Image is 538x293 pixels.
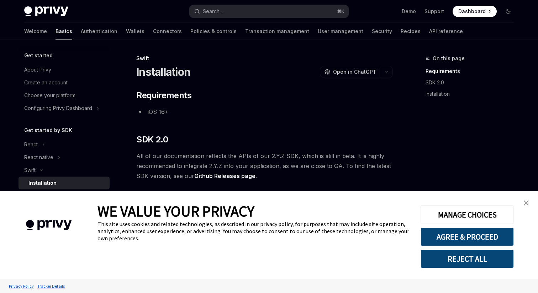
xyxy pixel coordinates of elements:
a: Tracker Details [36,280,67,292]
li: iOS 16+ [136,107,393,117]
a: Authentication [81,23,117,40]
button: Toggle Configuring Privy Dashboard section [19,102,110,115]
h5: Get started [24,51,53,60]
a: Create an account [19,76,110,89]
button: Toggle React native section [19,151,110,164]
img: close banner [524,200,529,205]
a: Recipes [401,23,421,40]
a: Setup [19,189,110,202]
a: Transaction management [245,23,309,40]
button: AGREE & PROCEED [421,227,514,246]
button: MANAGE CHOICES [421,205,514,224]
div: React native [24,153,53,162]
div: Create an account [24,78,68,87]
a: About Privy [19,63,110,76]
button: REJECT ALL [421,250,514,268]
a: Security [372,23,392,40]
a: Support [424,8,444,15]
button: Toggle React section [19,138,110,151]
a: Connectors [153,23,182,40]
a: Installation [426,88,519,100]
div: Swift [24,166,36,174]
div: Choose your platform [24,91,75,100]
a: Dashboard [453,6,497,17]
a: Privacy Policy [7,280,36,292]
a: Requirements [426,66,519,77]
a: Policies & controls [190,23,237,40]
span: ⌘ K [337,9,344,14]
span: On this page [433,54,465,63]
a: User management [318,23,363,40]
a: Wallets [126,23,144,40]
a: SDK 2.0 [426,77,519,88]
a: Basics [56,23,72,40]
a: API reference [429,23,463,40]
a: close banner [519,196,533,210]
button: Toggle Swift section [19,164,110,177]
button: Toggle dark mode [502,6,514,17]
div: Search... [203,7,223,16]
a: Welcome [24,23,47,40]
span: Open in ChatGPT [333,68,376,75]
h1: Installation [136,66,190,78]
div: Installation [28,179,57,187]
img: dark logo [24,6,68,16]
span: Requirements [136,90,191,101]
a: Installation [19,177,110,189]
img: company logo [11,210,87,241]
span: All of our documentation reflects the APIs of our 2.Y.Z SDK, which is still in beta. It is highly... [136,151,393,181]
div: About Privy [24,66,51,74]
a: Choose your platform [19,89,110,102]
div: React [24,140,38,149]
div: This site uses cookies and related technologies, as described in our privacy policy, for purposes... [97,220,410,242]
span: Dashboard [458,8,486,15]
div: Configuring Privy Dashboard [24,104,92,113]
a: Demo [402,8,416,15]
h5: Get started by SDK [24,126,72,135]
button: Open search [189,5,349,18]
span: SDK 2.0 [136,134,168,145]
div: Swift [136,55,393,62]
span: WE VALUE YOUR PRIVACY [97,202,254,220]
a: Github Releases page [194,172,255,180]
button: Open in ChatGPT [320,66,381,78]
